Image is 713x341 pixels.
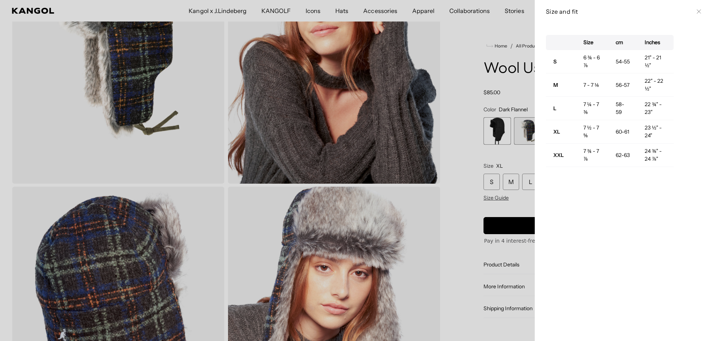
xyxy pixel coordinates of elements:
td: 62-63 [608,144,638,167]
td: 22" - 22 ½" [637,73,674,97]
strong: M [553,82,558,88]
h3: Size and fit [546,7,693,16]
td: 60-61 [608,120,638,144]
td: 7 ¾ - 7 ⅞ [576,144,608,167]
td: 7 - 7 ⅛ [576,73,608,97]
td: 7 ½ - 7 ⅝ [576,120,608,144]
td: 54-55 [608,50,638,73]
th: Inches [637,35,674,50]
strong: XXL [553,152,564,158]
td: 58-59 [608,97,638,120]
td: 23 ½" - 24" [637,120,674,144]
td: 21" - 21 ½" [637,50,674,73]
td: 22 ¾" - 23" [637,97,674,120]
strong: XL [553,128,560,135]
strong: L [553,105,556,112]
td: 7 ¼ - 7 ⅜ [576,97,608,120]
strong: S [553,58,557,65]
td: 56-57 [608,73,638,97]
th: Size [576,35,608,50]
td: 24 ⅜" - 24 ⅞" [637,144,674,167]
th: cm [608,35,638,50]
td: 6 ¾ - 6 ⅞ [576,50,608,73]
